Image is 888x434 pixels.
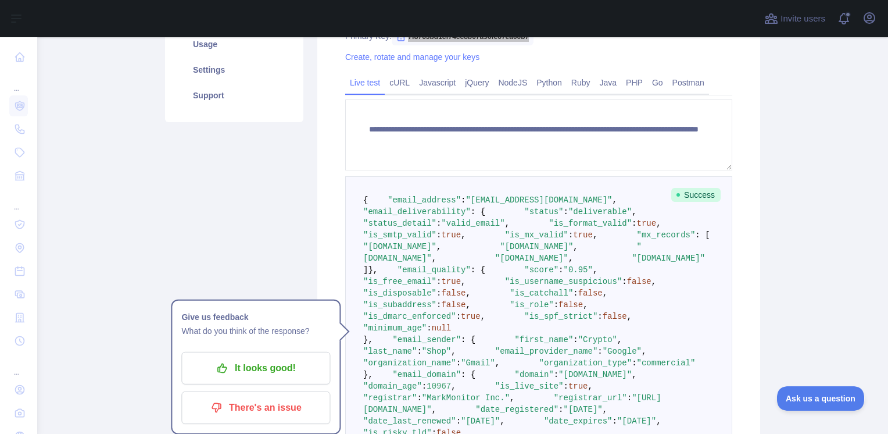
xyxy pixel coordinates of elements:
span: : [427,323,431,333]
span: "is_free_email" [363,277,436,286]
span: "is_live_site" [495,382,564,391]
span: , [627,312,632,321]
span: false [441,289,466,298]
span: : [613,417,617,426]
span: : [564,382,568,391]
span: : [456,358,461,368]
span: "email_sender" [392,335,461,344]
span: : [573,289,578,298]
span: , [632,207,636,216]
a: NodeJS [493,73,532,92]
span: Invite users [780,12,825,26]
span: , [495,358,500,368]
span: "is_smtp_valid" [363,230,436,240]
span: "is_username_suspicious" [505,277,622,286]
span: , [603,289,607,298]
span: , [568,254,573,263]
span: : [622,277,626,286]
a: Go [647,73,668,92]
span: , [588,382,593,391]
span: true [573,230,593,240]
span: , [651,277,656,286]
span: , [500,417,504,426]
span: "[DOMAIN_NAME]" [632,254,705,263]
span: , [451,347,456,356]
span: : { [461,335,475,344]
span: }, [368,265,378,275]
span: : { [471,265,485,275]
div: ... [9,354,28,377]
span: , [432,254,436,263]
span: "is_format_valid" [549,219,632,228]
span: : [456,312,461,321]
a: Python [532,73,567,92]
a: jQuery [460,73,493,92]
span: "[DOMAIN_NAME]" [500,242,573,251]
span: : { [461,370,475,379]
span: : [573,335,578,344]
a: Live test [345,73,385,92]
span: : [554,370,558,379]
span: , [583,300,588,310]
span: , [642,347,646,356]
span: : [627,393,632,403]
span: , [593,230,597,240]
span: { [363,195,368,205]
span: false [603,312,627,321]
span: : [558,405,563,414]
span: "organization_name" [363,358,456,368]
span: null [432,323,452,333]
span: false [627,277,651,286]
span: "status" [524,207,563,216]
span: }, [363,370,373,379]
span: Success [671,188,721,202]
span: : [ [695,230,710,240]
span: : [436,230,441,240]
span: : [632,358,636,368]
span: true [637,219,657,228]
span: , [436,242,441,251]
span: "is_disposable" [363,289,436,298]
span: "mx_records" [637,230,696,240]
span: : [417,393,421,403]
span: "[DOMAIN_NAME]" [495,254,568,263]
span: , [613,195,617,205]
a: Support [179,83,289,108]
span: "registrar" [363,393,417,403]
a: Java [595,73,622,92]
p: What do you think of the response? [181,324,330,338]
span: "email_domain" [392,370,461,379]
span: , [632,370,636,379]
span: "[DOMAIN_NAME]" [363,242,642,263]
span: , [432,405,436,414]
span: "email_quality" [398,265,471,275]
span: "[DATE]" [563,405,602,414]
span: "status_detail" [363,219,436,228]
span: "is_dmarc_enforced" [363,312,456,321]
span: , [593,265,597,275]
p: It looks good! [190,358,321,378]
span: 10967 [427,382,451,391]
span: "[URL][DOMAIN_NAME]" [363,393,661,414]
span: , [656,417,661,426]
span: "email_provider_name" [495,347,597,356]
h1: Give us feedback [181,310,330,324]
span: "email_deliverability" [363,207,471,216]
span: "MarkMonitor Inc." [422,393,510,403]
span: true [441,230,461,240]
span: : { [471,207,485,216]
a: cURL [385,73,414,92]
span: "Google" [603,347,642,356]
span: , [603,405,607,414]
span: : [456,417,461,426]
span: "domain_age" [363,382,422,391]
a: Javascript [414,73,460,92]
span: "commercial" [637,358,696,368]
span: , [466,300,470,310]
a: Ruby [567,73,595,92]
span: "date_registered" [475,405,558,414]
span: : [436,289,441,298]
span: }, [363,335,373,344]
span: , [617,335,622,344]
span: : [461,195,466,205]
